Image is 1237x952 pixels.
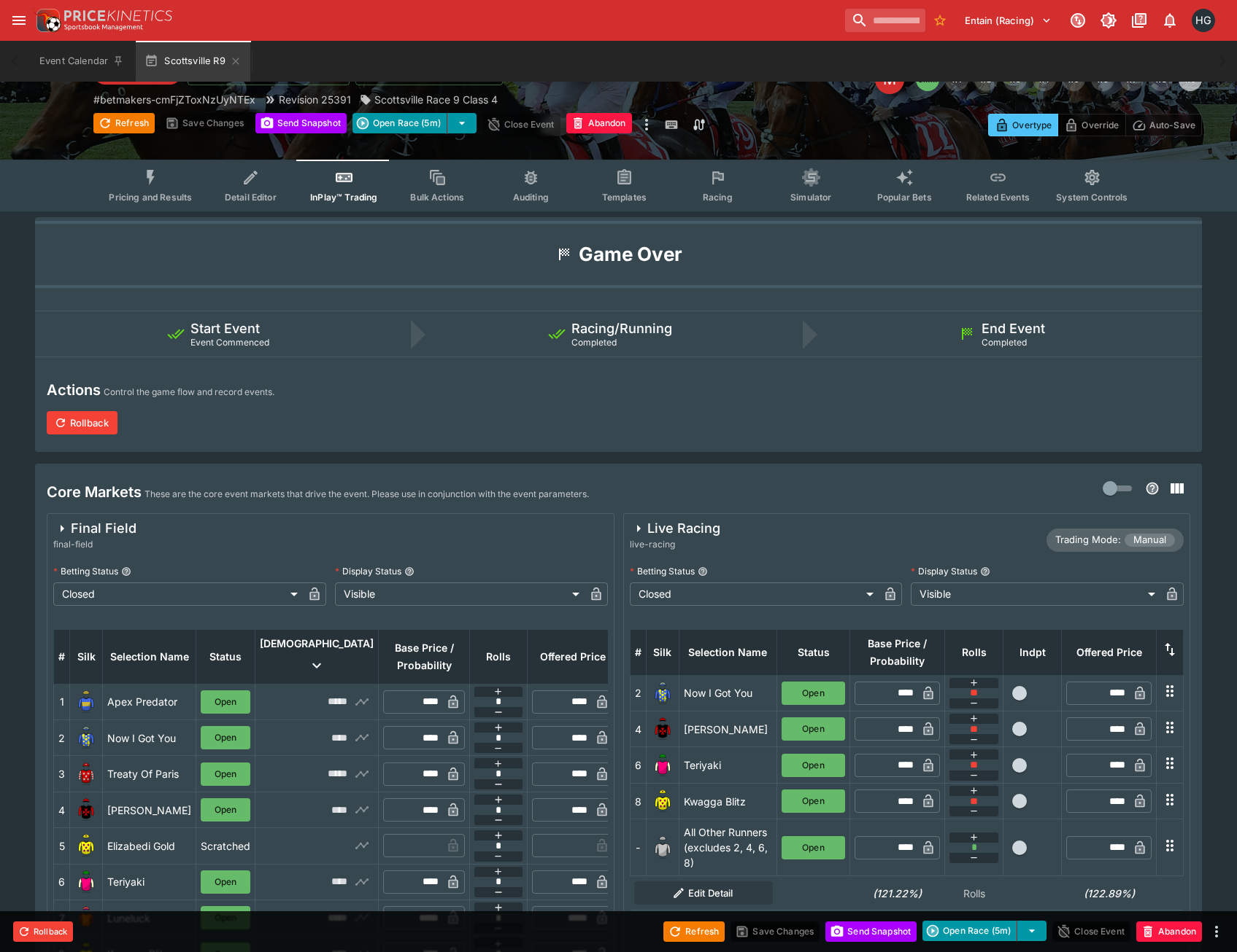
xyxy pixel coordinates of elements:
img: PriceKinetics [64,10,172,21]
td: Luneluck [103,900,196,936]
div: Closed [53,582,303,606]
div: Visible [911,582,1160,606]
button: Edit Detail [634,881,773,905]
span: Mark an event as closed and abandoned. [1136,923,1202,937]
span: Bulk Actions [410,192,464,203]
td: 7 [54,900,70,936]
th: Offered Price [528,629,619,684]
button: Scottsville R9 [136,41,250,82]
th: Silk [646,629,679,675]
button: Open [782,682,845,705]
span: Completed [982,337,1027,348]
img: runner 8 [651,789,674,813]
button: open drawer [6,7,32,34]
button: Betting Status [698,566,708,577]
button: Event Calendar [31,41,133,82]
p: Copy To Clipboard [93,92,255,107]
div: split button [922,921,1047,941]
td: 2 [630,675,646,711]
th: [DEMOGRAPHIC_DATA] [255,629,379,684]
button: Open [782,717,845,741]
td: 4 [630,711,646,747]
th: Rolls [945,629,1003,675]
th: Base Price / Probability [850,629,945,675]
img: runner 3 [74,762,98,786]
div: Start From [988,114,1202,136]
button: Toggle light/dark mode [1095,7,1122,34]
td: Treaty Of Paris [103,756,196,792]
button: Auto-Save [1125,114,1202,136]
h6: (121.22%) [855,886,941,901]
h6: (122.89%) [1066,886,1152,901]
td: Now I Got You [103,720,196,756]
td: All Other Runners (excludes 2, 4, 6, 8) [679,819,777,876]
td: 4 [54,792,70,827]
button: Refresh [663,921,725,942]
div: Scottsville Race 9 Class 4 [360,92,498,107]
h5: Racing/Running [571,320,672,337]
button: Refresh [93,113,155,133]
button: Open Race (5m) [352,113,447,133]
img: Sportsbook Management [64,24,143,31]
span: Simulator [790,192,831,203]
button: Open Race (5m) [922,921,1017,941]
span: Related Events [966,192,1030,203]
img: runner 7 [74,906,98,929]
h5: End Event [982,320,1045,337]
p: Revision 25391 [279,92,351,107]
span: Templates [602,192,647,203]
button: Open [782,836,845,859]
div: Visible [335,582,585,606]
img: runner 2 [74,726,98,749]
button: Rollback [13,921,73,942]
p: Control the game flow and record events. [104,385,274,399]
span: InPlay™ Trading [310,192,377,203]
button: Open [201,726,250,749]
div: split button [352,113,477,133]
button: Send Snapshot [825,921,917,942]
h5: Start Event [190,320,260,337]
p: Rolls [949,886,999,901]
th: Selection Name [679,629,777,675]
td: Apex Predator [103,684,196,719]
p: Trading Mode: [1055,533,1121,547]
button: Hamish Gooch [1187,4,1219,36]
button: Overtype [988,114,1058,136]
button: select merge strategy [447,113,477,133]
th: Independent [1003,629,1062,675]
p: Display Status [335,565,401,577]
p: Scottsville Race 9 Class 4 [374,92,498,107]
td: 6 [54,864,70,900]
td: 1 [54,684,70,719]
button: Abandon [566,113,632,133]
div: Event type filters [97,160,1139,211]
td: Teriyaki [103,864,196,900]
td: Elizabedi Gold [103,828,196,864]
td: 5 [54,828,70,864]
span: Auditing [513,192,549,203]
button: more [1208,923,1225,940]
td: - [630,819,646,876]
span: Completed [571,337,617,348]
button: Open [201,762,250,786]
span: Mark an event as closed and abandoned. [566,115,632,130]
div: Closed [630,582,879,606]
button: Notifications [1157,7,1183,34]
span: Pricing and Results [109,192,192,203]
td: 6 [630,747,646,783]
span: Event Commenced [190,337,269,348]
button: Select Tenant [956,9,1060,32]
img: runner 1 [74,690,98,714]
span: Manual [1125,533,1175,547]
button: Open [201,690,250,714]
th: Status [777,629,850,675]
img: runner 5 [74,834,98,857]
th: # [54,629,70,684]
button: Display Status [404,566,415,577]
button: more [638,113,655,136]
button: Open [782,754,845,777]
button: Open [201,906,250,929]
th: Silk [70,629,103,684]
img: runner 4 [651,717,674,741]
span: Detail Editor [225,192,277,203]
